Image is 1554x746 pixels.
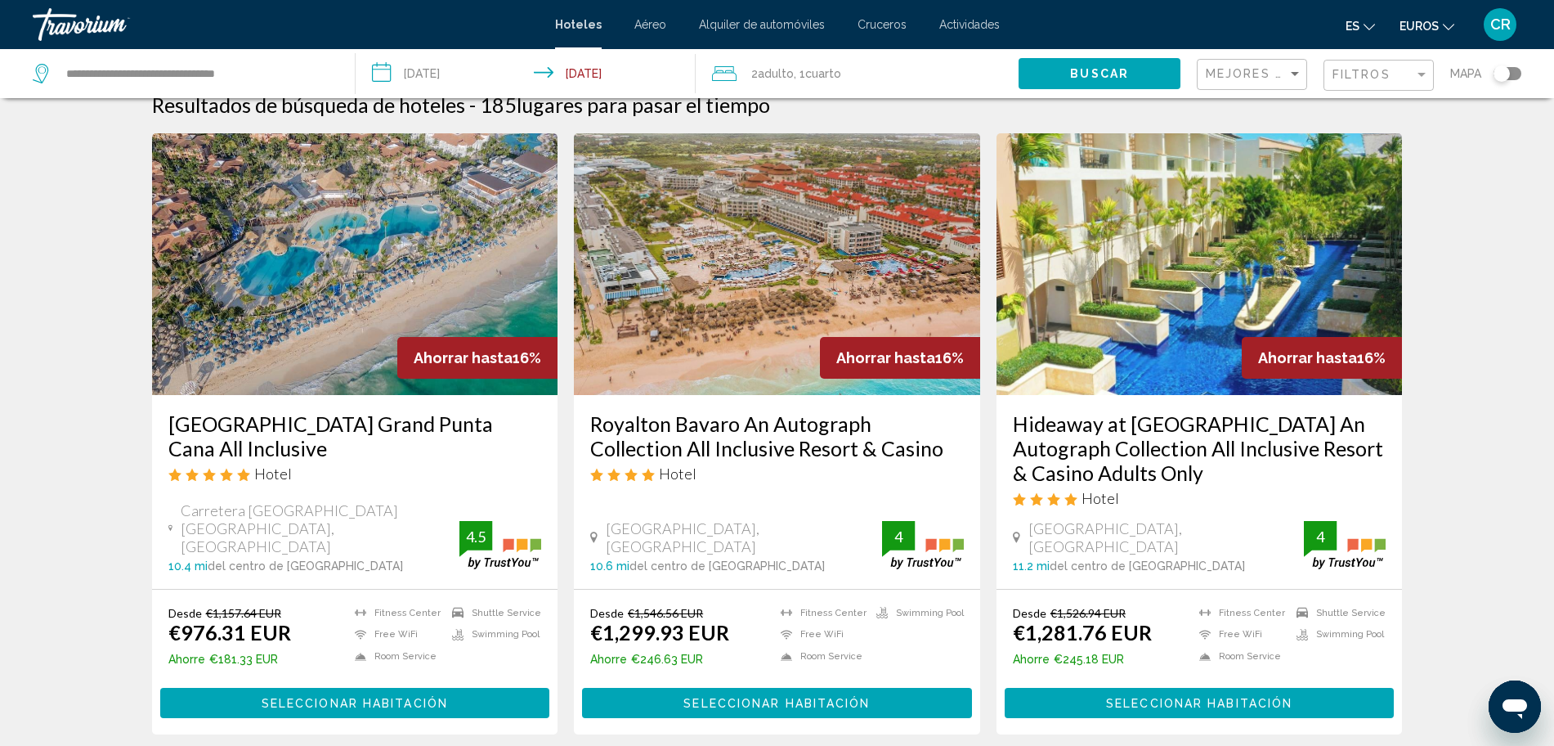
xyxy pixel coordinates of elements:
[606,519,882,555] span: [GEOGRAPHIC_DATA], [GEOGRAPHIC_DATA]
[582,692,972,710] a: Seleccionar habitación
[1013,411,1386,485] a: Hideaway at [GEOGRAPHIC_DATA] An Autograph Collection All Inclusive Resort & Casino Adults Only
[882,521,964,569] img: trustyou-badge.svg
[1489,681,1541,733] iframe: Botón para iniciar la ventana de mensajería
[33,8,539,41] a: Travorium
[939,18,1000,31] a: Actividades
[168,620,291,645] ins: €976.31 EUR
[1479,7,1521,42] button: Menú de usuario
[1191,606,1288,620] li: Fitness Center
[699,18,825,31] a: Alquiler de automóviles
[996,133,1403,395] img: Hotel image
[773,606,868,620] li: Fitness Center
[1332,68,1391,81] span: Filtros
[168,465,542,483] div: 5 star Hotel
[1082,489,1119,507] span: Hotel
[773,649,868,663] li: Room Service
[206,606,281,620] del: €1,157.64 EUR
[794,62,841,85] span: , 1
[590,653,729,666] p: €246.63 EUR
[555,18,602,31] a: Hoteles
[836,349,935,366] span: Ahorrar hasta
[160,688,550,718] button: Seleccionar habitación
[634,18,666,31] a: Aéreo
[168,606,202,620] span: Desde
[1013,606,1046,620] span: Desde
[208,559,403,573] span: del centro de [GEOGRAPHIC_DATA]
[590,411,964,461] a: Royalton Bavaro An Autograph Collection All Inclusive Resort & Casino
[858,18,907,31] a: Cruceros
[397,337,558,379] div: 16%
[1346,14,1375,38] button: Cambiar idioma
[820,337,980,379] div: 16%
[254,465,292,483] span: Hotel
[469,92,476,117] span: -
[262,697,448,710] span: Seleccionar habitación
[1070,68,1129,81] span: Buscar
[1206,67,1370,80] span: Mejores descuentos
[168,653,205,666] span: Ahorre
[683,697,870,710] span: Seleccionar habitación
[459,521,541,569] img: trustyou-badge.svg
[168,653,291,666] p: €181.33 EUR
[628,606,703,620] del: €1,546.56 EUR
[1050,606,1126,620] del: €1,526.94 EUR
[1399,14,1454,38] button: Cambiar moneda
[1288,606,1386,620] li: Shuttle Service
[1304,521,1386,569] img: trustyou-badge.svg
[1258,349,1357,366] span: Ahorrar hasta
[168,559,208,573] span: 10.4 mi
[1206,68,1302,82] mat-select: Sort by
[347,628,444,642] li: Free WiFi
[751,62,794,85] span: 2
[590,620,729,645] ins: €1,299.93 EUR
[1013,620,1152,645] ins: €1,281.76 EUR
[1242,337,1402,379] div: 16%
[1050,559,1245,573] span: del centro de [GEOGRAPHIC_DATA]
[1005,692,1395,710] a: Seleccionar habitación
[868,606,964,620] li: Swimming Pool
[590,559,629,573] span: 10.6 mi
[574,133,980,395] img: Hotel image
[582,688,972,718] button: Seleccionar habitación
[1013,489,1386,507] div: 4 star Hotel
[459,527,492,546] div: 4.5
[1013,559,1050,573] span: 11.2 mi
[1005,688,1395,718] button: Seleccionar habitación
[758,67,794,80] span: Adulto
[1288,628,1386,642] li: Swimming Pool
[517,92,770,117] span: lugares para pasar el tiempo
[1019,58,1180,88] button: Buscar
[444,606,541,620] li: Shuttle Service
[160,692,550,710] a: Seleccionar habitación
[1346,20,1359,33] font: es
[347,649,444,663] li: Room Service
[152,133,558,395] img: Hotel image
[168,411,542,461] a: [GEOGRAPHIC_DATA] Grand Punta Cana All Inclusive
[1013,653,1050,666] span: Ahorre
[347,606,444,620] li: Fitness Center
[805,67,841,80] span: Cuarto
[696,49,1019,98] button: Travelers: 2 adults, 0 children
[1450,62,1481,85] span: Mapa
[1323,59,1434,92] button: Filter
[590,465,964,483] div: 4 star Hotel
[414,349,513,366] span: Ahorrar hasta
[444,628,541,642] li: Swimming Pool
[659,465,696,483] span: Hotel
[480,92,770,117] h2: 185
[181,501,459,555] span: Carretera [GEOGRAPHIC_DATA] [GEOGRAPHIC_DATA], [GEOGRAPHIC_DATA]
[1191,628,1288,642] li: Free WiFi
[1028,519,1305,555] span: [GEOGRAPHIC_DATA], [GEOGRAPHIC_DATA]
[1013,653,1152,666] p: €245.18 EUR
[1481,66,1521,81] button: Toggle map
[1106,697,1292,710] span: Seleccionar habitación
